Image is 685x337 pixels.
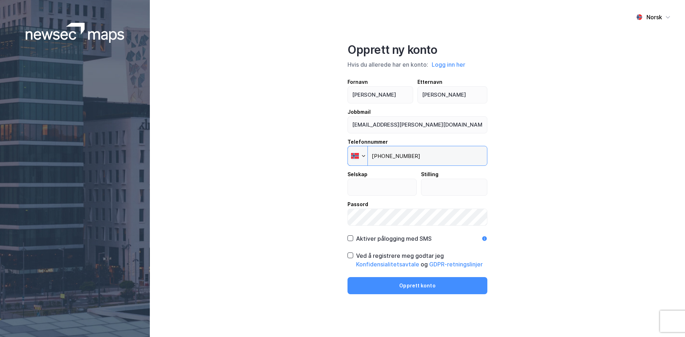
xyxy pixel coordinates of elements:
div: Telefonnummer [347,138,487,146]
div: Stilling [421,170,488,179]
div: Hvis du allerede har en konto: [347,60,487,69]
button: Logg inn her [430,60,467,69]
div: Kontrollprogram for chat [649,303,685,337]
input: Telefonnummer [347,146,487,166]
div: Fornavn [347,78,413,86]
img: logoWhite.bf58a803f64e89776f2b079ca2356427.svg [26,23,125,43]
div: Etternavn [417,78,488,86]
div: Opprett ny konto [347,43,487,57]
div: Norsk [646,13,662,21]
div: Norway: + 47 [348,146,367,165]
div: Ved å registrere meg godtar jeg og [356,251,487,269]
div: Jobbmail [347,108,487,116]
div: Selskap [347,170,417,179]
iframe: Chat Widget [649,303,685,337]
div: Aktiver pålogging med SMS [356,234,432,243]
button: Opprett konto [347,277,487,294]
div: Passord [347,200,487,209]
